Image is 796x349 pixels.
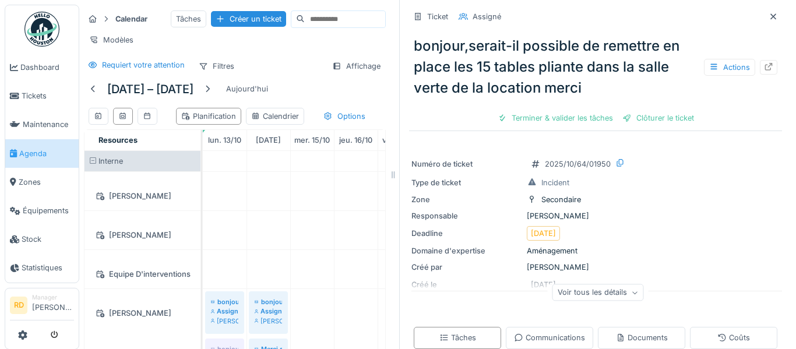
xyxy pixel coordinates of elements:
div: Manager [32,293,74,302]
div: Documents [616,332,668,343]
span: Tickets [22,90,74,101]
div: [PERSON_NAME] [411,210,780,221]
div: Clôturer le ticket [618,110,699,126]
div: Communications [514,332,585,343]
div: Deadline [411,228,522,239]
a: 17 octobre 2025 [379,132,420,148]
a: 16 octobre 2025 [336,132,375,148]
div: Planification [181,111,236,122]
strong: Calendar [111,13,152,24]
div: Aujourd'hui [221,81,273,97]
span: Agenda [19,148,74,159]
div: Modèles [84,31,139,48]
div: Coûts [717,332,750,343]
div: [PERSON_NAME] [255,316,282,326]
span: Stock [22,234,74,245]
a: 14 octobre 2025 [253,132,284,148]
div: [PERSON_NAME] [91,189,193,203]
div: bonjour, serait-il possible de recoller la fibre de verre qui se détache du mur entre le RDC et l... [255,297,282,306]
a: Agenda [5,139,79,168]
img: Badge_color-CXgf-gQk.svg [24,12,59,47]
a: Zones [5,168,79,196]
span: Zones [19,177,74,188]
div: Domaine d'expertise [411,245,522,256]
div: Zone [411,194,522,205]
a: RD Manager[PERSON_NAME] [10,293,74,321]
div: bonjour, serait-il possible de peindre des 2 cotés toute les nouvelle portes installer à la menui... [211,297,238,306]
li: RD [10,297,27,314]
div: Actions [704,59,755,76]
a: Statistiques [5,253,79,282]
div: Secondaire [541,194,581,205]
li: [PERSON_NAME] [32,293,74,318]
div: [PERSON_NAME] [91,228,193,242]
div: Créé par [411,262,522,273]
a: Équipements [5,196,79,225]
div: Responsable [411,210,522,221]
span: Statistiques [22,262,74,273]
div: Filtres [193,58,239,75]
span: Dashboard [20,62,74,73]
div: Terminer & valider les tâches [493,110,618,126]
div: bonjour,serait-il possible de remettre en place les 15 tables pliante dans la salle verte de la l... [409,31,782,103]
div: Tâches [171,10,206,27]
span: Maintenance [23,119,74,130]
h5: [DATE] – [DATE] [107,82,193,96]
div: Incident [541,177,569,188]
a: Tickets [5,82,79,110]
a: Stock [5,225,79,253]
div: Voir tous les détails [552,284,644,301]
div: Assigné [473,11,501,22]
a: Dashboard [5,53,79,82]
div: [PERSON_NAME] [91,306,193,320]
div: Calendrier [251,111,299,122]
div: Affichage [327,58,386,75]
span: Interne [98,157,123,165]
div: Type de ticket [411,177,522,188]
a: 13 octobre 2025 [205,132,244,148]
a: 15 octobre 2025 [291,132,333,148]
span: Équipements [23,205,74,216]
div: Ticket [427,11,448,22]
div: Créer un ticket [211,11,286,27]
div: [DATE] [531,228,556,239]
div: Aménagement [411,245,780,256]
div: Options [318,108,371,125]
div: Requiert votre attention [102,59,185,70]
div: Assigné [255,306,282,316]
div: Equipe D'interventions [91,267,193,281]
span: Resources [98,136,138,144]
div: [PERSON_NAME] [211,316,238,326]
div: Assigné [211,306,238,316]
div: [PERSON_NAME] [411,262,780,273]
div: Tâches [439,332,476,343]
a: Maintenance [5,110,79,139]
div: Numéro de ticket [411,158,522,170]
div: 2025/10/64/01950 [545,158,611,170]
